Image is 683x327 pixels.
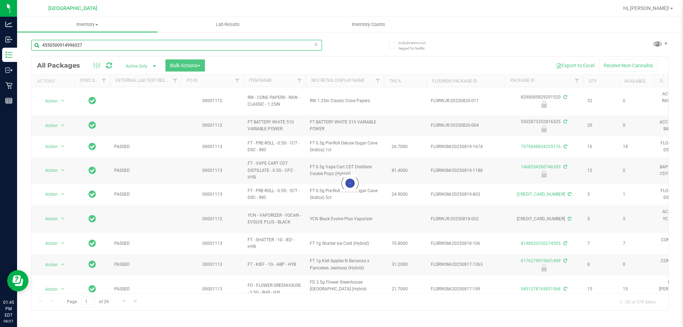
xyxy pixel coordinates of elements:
[5,51,12,58] inline-svg: Inventory
[17,21,158,28] span: Inventory
[3,318,14,324] p: 08/27
[17,17,158,32] a: Inventory
[623,5,669,11] span: Hi, [PERSON_NAME]!
[158,17,298,32] a: Lab Results
[5,21,12,28] inline-svg: Analytics
[398,40,434,51] span: Include items not tagged for facility
[206,21,249,28] span: Lab Results
[7,270,28,291] iframe: Resource center
[31,40,322,51] input: Search Package ID, Item Name, SKU, Lot or Part Number...
[5,97,12,104] inline-svg: Reports
[342,21,395,28] span: Inventory Counts
[5,36,12,43] inline-svg: Inbound
[5,67,12,74] inline-svg: Outbound
[298,17,439,32] a: Inventory Counts
[48,5,97,11] span: [GEOGRAPHIC_DATA]
[3,299,14,318] p: 01:45 PM EDT
[313,40,318,49] span: Clear
[5,82,12,89] inline-svg: Retail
